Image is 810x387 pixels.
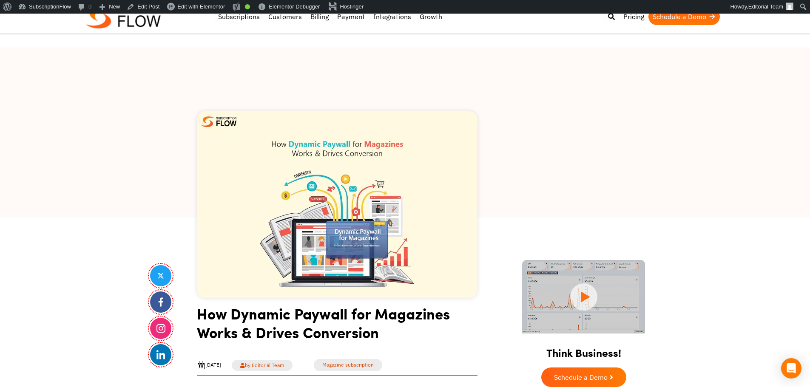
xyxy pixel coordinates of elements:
[554,374,608,381] span: Schedule a Demo
[507,336,660,363] h2: Think Business!
[619,8,648,25] a: Pricing
[245,4,250,9] div: Good
[197,304,477,348] h1: How Dynamic Paywall for Magazines Works & Drives Conversion
[264,8,306,25] a: Customers
[214,8,264,25] a: Subscriptions
[306,8,333,25] a: Billing
[232,360,293,371] a: by Editorial Team
[314,359,382,371] a: Magazine subscription
[197,111,477,298] img: How Dynamic Paywall for Magazines Works & Drives Conversion
[541,367,626,387] a: Schedule a Demo
[522,260,645,333] img: intro video
[177,3,225,10] span: Edit with Elementor
[415,8,446,25] a: Growth
[197,361,221,370] div: [DATE]
[648,8,720,25] a: Schedule a Demo
[333,8,369,25] a: Payment
[748,3,783,10] span: Editorial Team
[369,8,415,25] a: Integrations
[86,6,161,28] img: Subscriptionflow
[781,358,801,379] div: Open Intercom Messenger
